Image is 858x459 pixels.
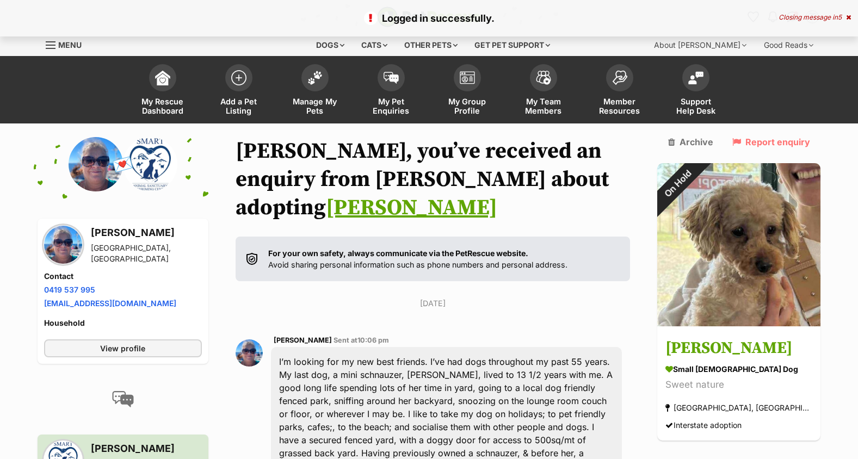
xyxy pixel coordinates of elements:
span: Support Help Desk [671,97,720,115]
span: Menu [58,40,82,49]
img: help-desk-icon-fdf02630f3aa405de69fd3d07c3f3aa587a6932b1a1747fa1d2bba05be0121f9.svg [688,71,703,84]
img: team-members-icon-5396bd8760b3fe7c0b43da4ab00e1e3bb1a5d9ba89233759b79545d2d3fc5d0d.svg [536,71,551,85]
img: conversation-icon-4a6f8262b818ee0b60e3300018af0b2d0b884aa5de6e9bcb8d3d4eeb1a70a7c4.svg [112,391,134,407]
h3: [PERSON_NAME] [91,225,202,240]
div: On Hold [643,148,713,219]
img: SMART Animal Sanctuary & Rehoming Centre profile pic [123,137,177,191]
a: Member Resources [582,59,658,123]
span: My Rescue Dashboard [138,97,187,115]
h4: Contact [44,271,202,282]
span: View profile [100,343,145,354]
div: About [PERSON_NAME] [646,34,754,56]
p: Avoid sharing personal information such as phone numbers and personal address. [268,247,567,271]
h3: [PERSON_NAME] [91,441,202,456]
p: [DATE] [236,297,631,309]
img: Debbie Quinn profile pic [236,339,263,367]
span: Sent at [334,336,389,344]
img: pet-enquiries-icon-7e3ad2cf08bfb03b45e93fb7055b45f3efa6380592205ae92323e6603595dc1f.svg [384,72,399,84]
a: [EMAIL_ADDRESS][DOMAIN_NAME] [44,299,176,308]
strong: For your own safety, always communicate via the PetRescue website. [268,249,528,258]
img: dashboard-icon-eb2f2d2d3e046f16d808141f083e7271f6b2e854fb5c12c21221c1fb7104beca.svg [155,70,170,85]
a: 0419 537 995 [44,285,95,294]
div: Dogs [308,34,352,56]
a: Menu [46,34,89,54]
a: Add a Pet Listing [201,59,277,123]
a: My Rescue Dashboard [125,59,201,123]
div: [GEOGRAPHIC_DATA], [GEOGRAPHIC_DATA] [91,243,202,264]
h4: Household [44,318,202,328]
a: Support Help Desk [658,59,734,123]
a: Report enquiry [732,137,810,147]
span: My Team Members [519,97,568,115]
p: Logged in successfully. [11,11,847,26]
img: group-profile-icon-3fa3cf56718a62981997c0bc7e787c4b2cf8bcc04b72c1350f741eb67cf2f40e.svg [460,71,475,84]
a: My Group Profile [429,59,505,123]
div: Good Reads [756,34,821,56]
div: Sweet nature [665,378,812,393]
span: [PERSON_NAME] [274,336,332,344]
a: [PERSON_NAME] [326,194,497,221]
h1: [PERSON_NAME], you’ve received an enquiry from [PERSON_NAME] about adopting [236,137,631,222]
div: small [DEMOGRAPHIC_DATA] Dog [665,364,812,375]
img: add-pet-listing-icon-0afa8454b4691262ce3f59096e99ab1cd57d4a30225e0717b998d2c9b9846f56.svg [231,70,246,85]
img: Debbie Quinn profile pic [69,137,123,191]
span: 10:06 pm [357,336,389,344]
div: Closing message in [779,14,851,21]
div: Cats [354,34,395,56]
div: Interstate adoption [665,418,742,433]
a: My Pet Enquiries [353,59,429,123]
img: member-resources-icon-8e73f808a243e03378d46382f2149f9095a855e16c252ad45f914b54edf8863c.svg [612,70,627,85]
div: [GEOGRAPHIC_DATA], [GEOGRAPHIC_DATA] [665,401,812,415]
span: My Pet Enquiries [367,97,416,115]
span: Manage My Pets [291,97,340,115]
a: Archive [668,137,713,147]
a: My Team Members [505,59,582,123]
a: View profile [44,339,202,357]
span: Add a Pet Listing [214,97,263,115]
img: manage-my-pets-icon-02211641906a0b7f246fdf0571729dbe1e7629f14944591b6c1af311fb30b64b.svg [307,71,323,85]
span: 💌 [110,153,135,176]
span: Member Resources [595,97,644,115]
img: Debbie Quinn profile pic [44,226,82,264]
a: [PERSON_NAME] small [DEMOGRAPHIC_DATA] Dog Sweet nature [GEOGRAPHIC_DATA], [GEOGRAPHIC_DATA] Inte... [657,328,820,441]
a: On Hold [657,318,820,328]
span: 5 [838,13,842,21]
a: Manage My Pets [277,59,353,123]
h3: [PERSON_NAME] [665,337,812,361]
img: Toffey [657,163,820,326]
span: My Group Profile [443,97,492,115]
div: Other pets [397,34,465,56]
div: Get pet support [467,34,558,56]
